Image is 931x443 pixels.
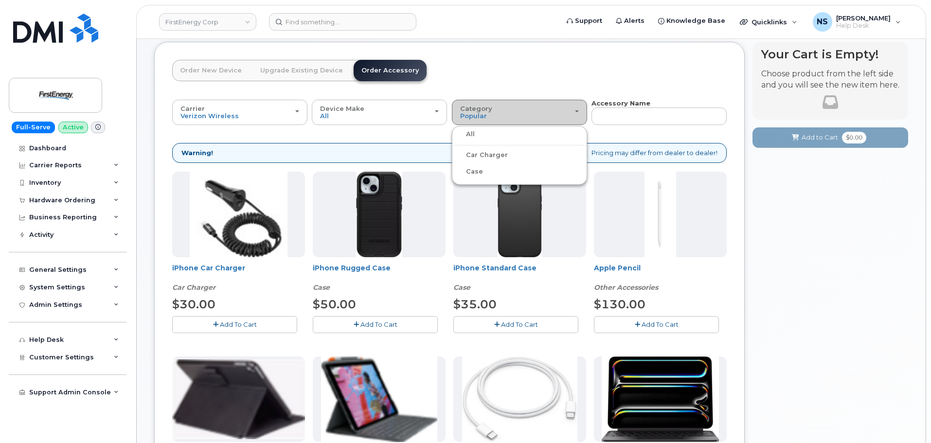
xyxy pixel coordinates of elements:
span: Add To Cart [642,320,679,328]
h4: Your Cart is Empty! [761,48,899,61]
a: Order Accessory [354,60,427,81]
strong: Accessory Name [591,99,650,107]
span: Add To Cart [220,320,257,328]
span: [PERSON_NAME] [836,14,891,22]
span: $30.00 [172,297,215,311]
button: Carrier Verizon Wireless [172,100,307,125]
a: iPhone Car Charger [172,264,245,272]
p: Choose product from the left side and you will see the new item here. [761,69,899,91]
span: Popular [460,112,487,120]
a: FirstEnergy Corp [159,13,256,31]
button: Add To Cart [172,316,297,333]
a: Order New Device [172,60,250,81]
div: Apple Pencil [594,263,727,292]
em: Other Accessories [594,283,658,292]
a: Apple Pencil [594,264,641,272]
span: All [320,112,329,120]
a: Knowledge Base [651,11,732,31]
a: iPhone Standard Case [453,264,537,272]
span: Carrier [180,105,205,112]
a: iPhone Rugged Case [313,264,391,272]
span: Support [575,16,602,26]
a: Upgrade Existing Device [252,60,351,81]
div: Quicklinks [733,12,804,32]
button: Add To Cart [594,316,719,333]
span: Verizon Wireless [180,112,239,120]
div: iPhone Rugged Case [313,263,446,292]
span: Help Desk [836,22,891,30]
label: All [454,128,475,140]
button: Device Make All [312,100,447,125]
img: Defender.jpg [356,172,402,257]
button: Add to Cart $0.00 [752,127,908,147]
span: Knowledge Base [666,16,725,26]
span: Quicklinks [752,18,787,26]
span: Add To Cart [501,320,538,328]
iframe: Messenger Launcher [889,401,924,436]
span: Category [460,105,492,112]
label: Car Charger [454,149,508,161]
input: Find something... [269,13,416,31]
span: $35.00 [453,297,497,311]
em: Car Charger [172,283,215,292]
div: iPhone Standard Case [453,263,586,292]
button: Add To Cart [313,316,438,333]
a: Alerts [609,11,651,31]
img: folio.png [172,359,305,439]
button: Add To Cart [453,316,578,333]
img: magic_keyboard_for_ipad_pro.png [602,356,719,442]
span: NS [817,16,828,28]
label: Case [454,166,483,177]
span: $0.00 [842,132,866,143]
span: Add To Cart [360,320,397,328]
em: Case [453,283,470,292]
span: Alerts [624,16,645,26]
img: USB-C.jpg [462,356,577,442]
span: $130.00 [594,297,645,311]
a: Support [560,11,609,31]
div: iPhone Car Charger [172,263,305,292]
span: Device Make [320,105,364,112]
img: Symmetry.jpg [498,172,542,257]
span: Add to Cart [802,133,838,142]
em: Case [313,283,330,292]
button: Category Popular [452,100,587,125]
div: Pricing may differ from dealer to dealer! [172,143,727,163]
img: keyboard.png [321,356,437,442]
div: Noah Shelton [806,12,908,32]
span: $50.00 [313,297,356,311]
strong: Warning! [181,148,213,158]
img: iphonesecg.jpg [190,172,287,257]
img: PencilPro.jpg [645,172,676,257]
